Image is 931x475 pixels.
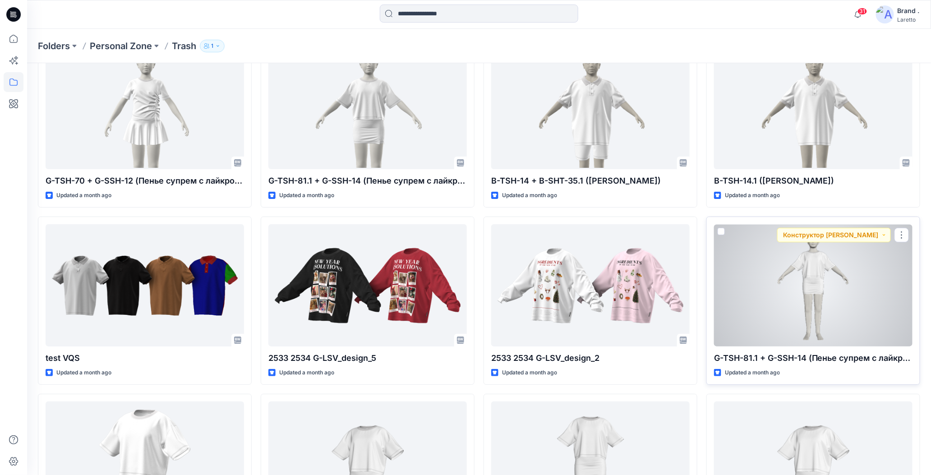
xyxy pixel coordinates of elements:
[172,40,196,52] p: Trash
[211,41,213,51] p: 1
[56,368,111,378] p: Updated a month ago
[46,352,244,364] p: test VQS
[857,8,867,15] span: 31
[714,352,913,364] p: G-TSH-81.1 + G-SSH-14 (Пенье супрем с лайкрой + Бифлекс)
[200,40,225,52] button: 1
[46,224,244,346] a: test VQS
[502,191,557,200] p: Updated a month ago
[491,224,690,346] a: 2533 2534 G-LSV_design_2
[714,47,913,169] a: B-TSH-14.1 (Пенье WFACE Пике)
[56,191,111,200] p: Updated a month ago
[90,40,152,52] a: Personal Zone
[268,175,467,187] p: G-TSH-81.1 + G-SSH-14 (Пенье супрем с лайкрой + Бифлекс)
[898,5,920,16] div: Brand .
[491,47,690,169] a: B-TSH-14 + B-SHT-35.1 (Пенье WFACE Пике)
[725,191,780,200] p: Updated a month ago
[898,16,920,23] div: Laretto
[491,175,690,187] p: B-TSH-14 + B-SHT-35.1 ([PERSON_NAME])
[502,368,557,378] p: Updated a month ago
[491,352,690,364] p: 2533 2534 G-LSV_design_2
[279,368,334,378] p: Updated a month ago
[268,47,467,169] a: G-TSH-81.1 + G-SSH-14 (Пенье супрем с лайкрой + Бифлекс)
[268,352,467,364] p: 2533 2534 G-LSV_design_5
[46,47,244,169] a: G-TSH-70 + G-SSH-12 (Пенье супрем с лайкрой + Бифлекс)
[725,368,780,378] p: Updated a month ago
[46,175,244,187] p: G-TSH-70 + G-SSH-12 (Пенье супрем с лайкрой + Бифлекс)
[714,224,913,346] a: G-TSH-81.1 + G-SSH-14 (Пенье супрем с лайкрой + Бифлекс)
[268,224,467,346] a: 2533 2534 G-LSV_design_5
[714,175,913,187] p: B-TSH-14.1 ([PERSON_NAME])
[38,40,70,52] a: Folders
[279,191,334,200] p: Updated a month ago
[876,5,894,23] img: avatar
